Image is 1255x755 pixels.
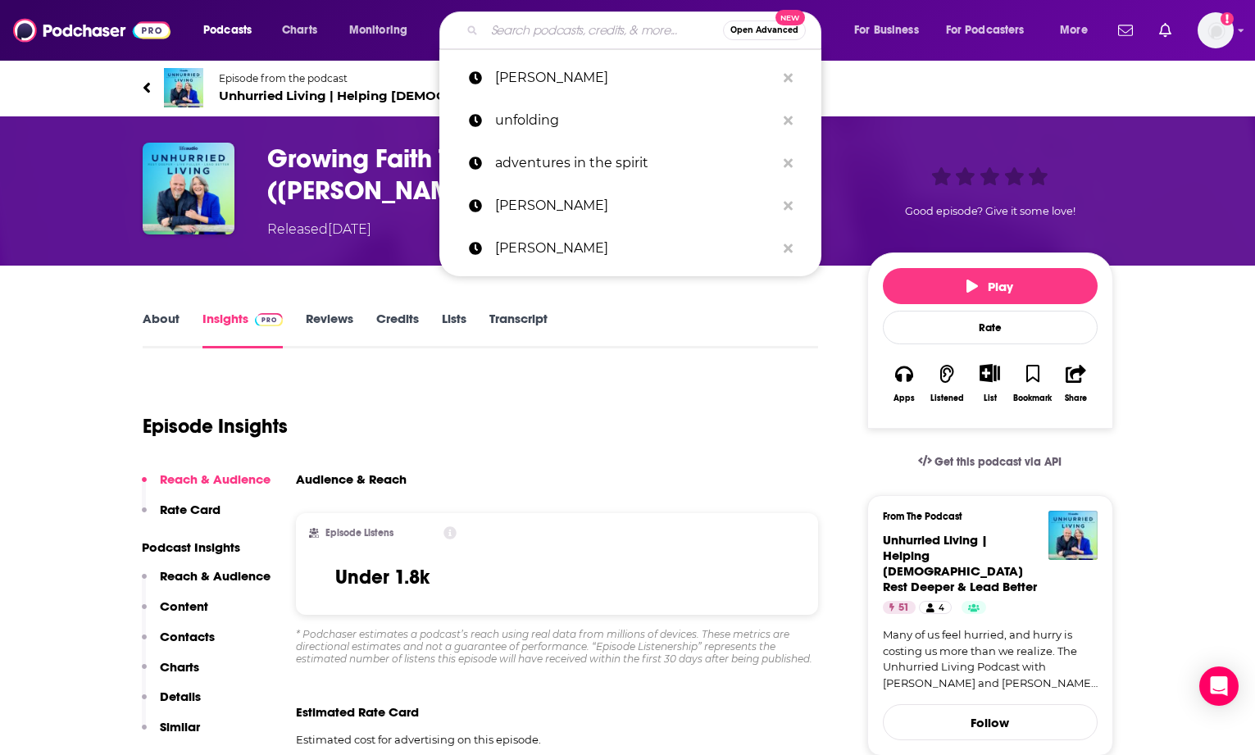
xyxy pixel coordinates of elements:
a: InsightsPodchaser Pro [202,311,284,348]
p: Estimated cost for advertising on this episode. [296,733,819,746]
div: Bookmark [1013,393,1052,403]
h3: Growing Faith Through Humble Questions (A.J. Swoboda) [267,143,841,207]
a: Reviews [306,311,353,348]
span: Logged in as shcarlos [1198,12,1234,48]
button: Contacts [142,629,215,659]
a: Lists [442,311,466,348]
a: Unhurried Living | Helping Christians Rest Deeper & Lead Better [883,532,1037,594]
button: Reach & Audience [142,471,271,502]
p: adventures in the spirit [495,142,775,184]
div: Show More ButtonList [968,353,1011,413]
button: Charts [142,659,199,689]
span: Podcasts [203,19,252,42]
button: Share [1054,353,1097,413]
a: [PERSON_NAME] [439,184,821,227]
div: Apps [894,393,915,403]
button: open menu [1048,17,1108,43]
button: Reach & Audience [142,568,271,598]
p: Content [160,598,208,614]
button: Play [883,268,1098,304]
span: Monitoring [349,19,407,42]
p: Contacts [160,629,215,644]
button: Follow [883,704,1098,740]
a: Get this podcast via API [905,442,1075,482]
span: Charts [282,19,317,42]
span: Good episode? Give it some love! [905,205,1075,217]
button: open menu [843,17,939,43]
a: unfolding [439,99,821,142]
button: Open AdvancedNew [723,20,806,40]
h3: Under 1.8k [335,565,430,589]
p: unfolding [495,99,775,142]
p: Rate Card [160,502,221,517]
span: New [775,10,805,25]
div: * Podchaser estimates a podcast’s reach using real data from millions of devices. These metrics a... [296,628,819,665]
a: Credits [376,311,419,348]
button: Apps [883,353,925,413]
span: For Business [854,19,919,42]
span: Get this podcast via API [934,455,1062,469]
div: Rate [883,311,1098,344]
span: Unhurried Living | Helping [DEMOGRAPHIC_DATA] Rest Deeper & Lead Better [883,532,1037,594]
a: [PERSON_NAME] [439,57,821,99]
span: Play [966,279,1013,294]
p: alicia britt chole [495,227,775,270]
button: open menu [338,17,429,43]
input: Search podcasts, credits, & more... [484,17,723,43]
svg: Add a profile image [1221,12,1234,25]
h2: Episode Listens [325,527,393,539]
div: Listened [930,393,964,403]
button: Bookmark [1012,353,1054,413]
div: Share [1065,393,1087,403]
span: Unhurried Living | Helping [DEMOGRAPHIC_DATA] Rest Deeper & Lead Better [219,88,743,103]
p: Reach & Audience [160,568,271,584]
div: Released [DATE] [267,220,371,239]
div: Open Intercom Messenger [1199,666,1239,706]
a: About [143,311,180,348]
a: 51 [883,601,916,614]
button: open menu [192,17,273,43]
span: 4 [939,600,944,616]
span: Episode from the podcast [219,72,743,84]
img: Unhurried Living | Helping Christians Rest Deeper & Lead Better [164,68,203,107]
img: User Profile [1198,12,1234,48]
img: Growing Faith Through Humble Questions (A.J. Swoboda) [143,143,234,234]
button: Show profile menu [1198,12,1234,48]
span: More [1060,19,1088,42]
p: ken fish [495,184,775,227]
p: Details [160,689,201,704]
a: Charts [271,17,327,43]
p: alan fadling [495,57,775,99]
button: Content [142,598,208,629]
span: 51 [898,600,909,616]
p: Charts [160,659,199,675]
h3: From The Podcast [883,511,1084,522]
div: Search podcasts, credits, & more... [455,11,837,49]
a: Show notifications dropdown [1153,16,1178,44]
button: Details [142,689,201,719]
img: Unhurried Living | Helping Christians Rest Deeper & Lead Better [1048,511,1098,560]
a: Show notifications dropdown [1112,16,1139,44]
button: Similar [142,719,200,749]
img: Podchaser Pro [255,313,284,326]
a: 4 [919,601,951,614]
img: Podchaser - Follow, Share and Rate Podcasts [13,15,171,46]
button: Show More Button [973,364,1007,382]
button: open menu [935,17,1048,43]
p: Podcast Insights [142,539,271,555]
h3: Audience & Reach [296,471,407,487]
div: List [984,393,997,403]
a: Unhurried Living | Helping Christians Rest Deeper & Lead BetterEpisode from the podcastUnhurried ... [143,68,1113,107]
a: Many of us feel hurried, and hurry is costing us more than we realize. The Unhurried Living Podca... [883,627,1098,691]
span: Estimated Rate Card [296,704,419,720]
a: adventures in the spirit [439,142,821,184]
p: Reach & Audience [160,471,271,487]
p: Similar [160,719,200,735]
a: [PERSON_NAME] [439,227,821,270]
button: Listened [925,353,968,413]
a: Transcript [489,311,548,348]
button: Rate Card [142,502,221,532]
